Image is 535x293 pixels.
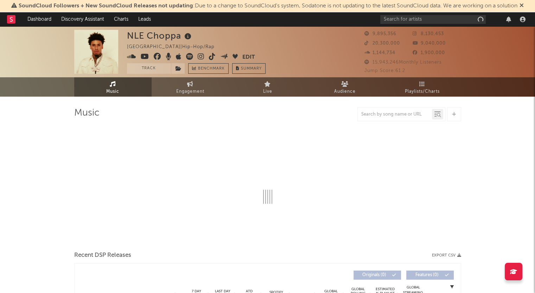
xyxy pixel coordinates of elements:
span: : Due to a change to SoundCloud's system, Sodatone is not updating to the latest SoundCloud data.... [19,3,517,9]
span: SoundCloud Followers + New SoundCloud Releases not updating [19,3,193,9]
a: Music [74,77,152,97]
span: 8,130,453 [413,32,444,36]
input: Search for artists [380,15,486,24]
button: Export CSV [432,253,461,258]
button: Edit [242,53,255,62]
span: Audience [334,87,356,96]
a: Leads [133,12,156,26]
a: Live [229,77,306,97]
span: Features ( 0 ) [411,273,443,277]
span: Originals ( 0 ) [358,273,390,277]
input: Search by song name or URL [358,112,432,117]
button: Features(0) [406,271,454,280]
a: Playlists/Charts [384,77,461,97]
a: Discovery Assistant [56,12,109,26]
span: Music [106,87,119,96]
div: NLE Choppa [127,30,193,41]
a: Charts [109,12,133,26]
a: Dashboard [23,12,56,26]
span: Recent DSP Releases [74,251,131,260]
span: Jump Score: 61.2 [364,69,405,73]
button: Originals(0) [354,271,401,280]
span: Benchmark [198,65,225,73]
span: 15,943,246 Monthly Listeners [364,60,442,65]
span: 9,895,356 [364,32,396,36]
a: Engagement [152,77,229,97]
a: Benchmark [188,63,229,74]
span: Dismiss [520,3,524,9]
div: [GEOGRAPHIC_DATA] | Hip-Hop/Rap [127,43,231,51]
span: 1,144,734 [364,51,395,55]
span: Engagement [176,87,204,96]
span: Summary [241,67,262,71]
button: Summary [232,63,266,74]
span: 9,040,000 [413,41,446,46]
span: Live [263,87,272,96]
span: 20,300,000 [364,41,400,46]
a: Audience [306,77,384,97]
button: Track [127,63,171,74]
span: Playlists/Charts [405,87,440,96]
span: 1,900,000 [413,51,445,55]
